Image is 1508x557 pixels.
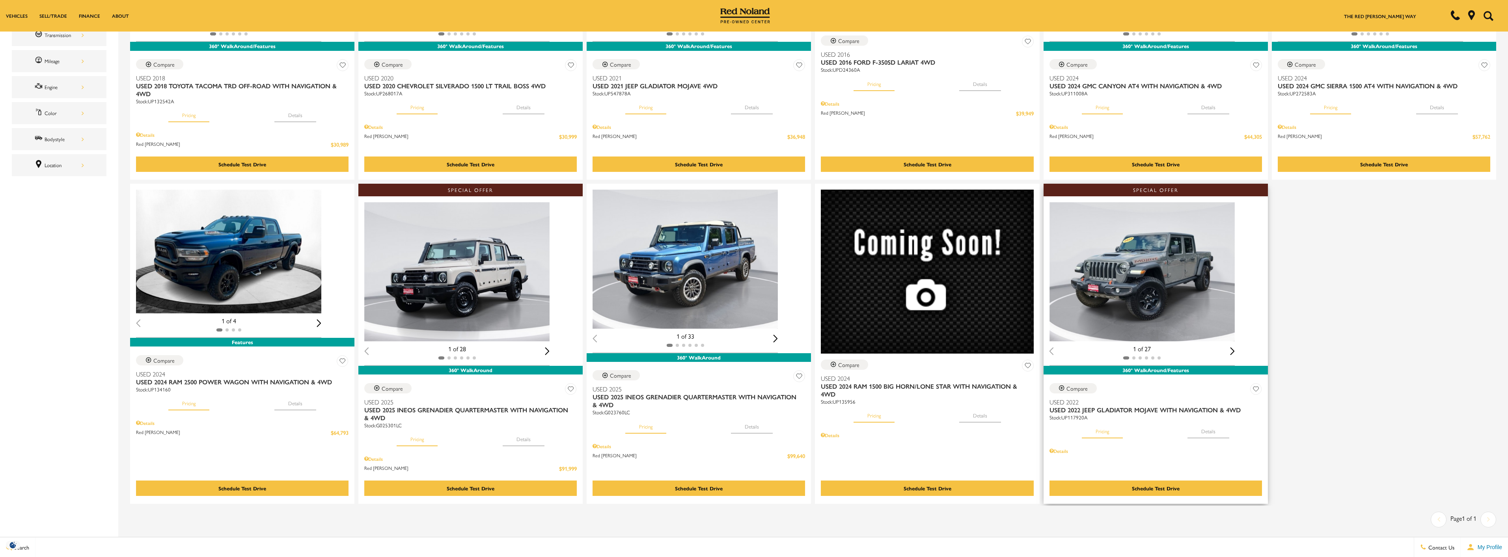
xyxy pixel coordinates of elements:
div: Engine [45,83,84,91]
span: $30,999 [559,132,577,141]
div: 1 of 4 [136,317,321,325]
div: Schedule Test Drive - Used 2016 Ford F-350SD Lariat 4WD [821,156,1033,172]
div: Next slide [1230,347,1235,355]
div: Compare [838,361,859,368]
span: Used 2025 INEOS Grenadier Quartermaster With Navigation & 4WD [593,393,799,409]
div: Next slide [774,335,778,342]
div: Schedule Test Drive [1132,484,1180,492]
span: $39,949 [1016,109,1034,117]
img: 2024 Ram 1500 Big Horn/Lone Star [821,190,1033,354]
div: Stock : UPD24360A [821,66,1033,73]
div: Compare [610,372,631,379]
button: Save Vehicle [565,59,577,74]
a: Red [PERSON_NAME] $44,305 [1049,132,1262,141]
button: Save Vehicle [1022,360,1034,374]
div: Stock : G025301LC [364,422,577,429]
div: Stock : G023760LC [593,409,805,416]
a: Used 2016Used 2016 Ford F-350SD Lariat 4WD [821,50,1033,66]
div: 1 of 27 [1049,345,1235,353]
a: Red [PERSON_NAME] $39,949 [821,109,1033,117]
div: ColorColor [12,102,106,124]
span: Color [35,108,45,118]
button: Compare Vehicle [136,355,183,365]
div: Next slide [545,347,550,355]
span: Used 2024 [821,374,1027,382]
span: Used 2016 Ford F-350SD Lariat 4WD [821,58,1027,66]
button: pricing tab [854,405,895,423]
button: Save Vehicle [1022,35,1034,50]
div: EngineEngine [12,76,106,98]
div: 360° WalkAround [587,353,811,362]
span: Contact Us [1426,543,1454,551]
button: Compare Vehicle [364,383,412,393]
span: Bodystyle [35,134,45,144]
button: details tab [959,74,1001,91]
span: Used 2024 [1278,74,1484,82]
div: Special Offer [1044,184,1268,196]
div: Pricing Details - Used 2018 Toyota Tacoma TRD Off-Road With Navigation & 4WD [136,131,349,138]
a: Used 2025Used 2025 INEOS Grenadier Quartermaster With Navigation & 4WD [593,385,805,409]
div: Schedule Test Drive [1132,160,1180,168]
button: details tab [1187,97,1229,114]
button: pricing tab [1310,97,1351,114]
div: Compare [838,37,859,44]
span: Used 2025 [364,398,571,406]
button: Compare Vehicle [593,370,640,380]
span: Red [PERSON_NAME] [821,109,1016,117]
img: 2022 Jeep Gladiator Mojave 1 [1049,202,1235,341]
span: Used 2025 [593,385,799,393]
div: 360° WalkAround/Features [1272,42,1496,50]
div: Stock : UP117920A [1049,414,1262,421]
a: Used 2018Used 2018 Toyota Tacoma TRD Off-Road With Navigation & 4WD [136,74,349,98]
a: Red [PERSON_NAME] $30,999 [364,132,577,141]
div: Schedule Test Drive [675,484,723,492]
a: Red [PERSON_NAME] $30,989 [136,140,349,149]
button: Save Vehicle [1250,383,1262,398]
span: $44,305 [1244,132,1262,141]
span: Used 2020 Chevrolet Silverado 1500 LT Trail Boss 4WD [364,82,571,90]
button: details tab [731,97,773,114]
div: Stock : UP135956 [821,398,1033,405]
span: Used 2024 [136,370,343,378]
div: Bodystyle [45,135,84,143]
button: details tab [731,416,773,434]
a: Used 2021Used 2021 Jeep Gladiator Mojave 4WD [593,74,805,90]
button: Compare Vehicle [821,360,868,370]
span: Used 2016 [821,50,1027,58]
img: 2025 INEOS Grenadier Quartermaster 1 [364,202,550,341]
div: LocationLocation [12,154,106,176]
div: Pricing Details - Used 2022 Jeep Gladiator Mojave With Navigation & 4WD [1049,447,1262,455]
div: Next slide [317,319,321,327]
div: BodystyleBodystyle [12,128,106,150]
button: Save Vehicle [1250,59,1262,74]
div: 1 / 2 [1049,202,1235,341]
div: Schedule Test Drive - Used 2020 Chevrolet Silverado 1500 LT Trail Boss 4WD [364,156,577,172]
div: 360° WalkAround/Features [1044,366,1268,374]
a: Red [PERSON_NAME] $99,640 [593,452,805,460]
div: Pricing Details - Used 2016 Ford F-350SD Lariat 4WD [821,100,1033,107]
div: Pricing Details - Used 2024 Ram 2500 Power Wagon With Navigation & 4WD [136,419,349,427]
button: Open user profile menu [1461,537,1508,557]
a: The Red [PERSON_NAME] Way [1344,13,1416,20]
div: Stock : UP311008A [1049,90,1262,97]
div: MileageMileage [12,50,106,72]
div: Schedule Test Drive - Used 2024 Ram 1500 Big Horn/Lone Star With Navigation & 4WD [821,481,1033,496]
a: Used 2024Used 2024 GMC Sierra 1500 AT4 With Navigation & 4WD [1278,74,1490,90]
div: Schedule Test Drive - Used 2024 GMC Sierra 1500 AT4 With Navigation & 4WD [1278,156,1490,172]
span: Red [PERSON_NAME] [593,452,787,460]
div: Schedule Test Drive - Used 2025 INEOS Grenadier Quartermaster With Navigation & 4WD [593,481,805,496]
a: Red [PERSON_NAME] $64,793 [136,428,349,437]
button: Compare Vehicle [1278,59,1325,69]
button: Compare Vehicle [821,35,868,46]
span: Red [PERSON_NAME] [1278,132,1473,141]
div: 360° WalkAround/Features [1044,42,1268,50]
div: Pricing Details - Used 2024 GMC Canyon AT4 With Navigation & 4WD [1049,123,1262,130]
button: details tab [959,405,1001,423]
div: TransmissionTransmission [12,24,106,46]
button: pricing tab [168,105,209,122]
span: Engine [35,82,45,92]
button: Save Vehicle [565,383,577,398]
span: Transmission [35,30,45,40]
span: $30,989 [331,140,349,149]
div: Pricing Details - Used 2021 Jeep Gladiator Mojave 4WD [593,123,805,130]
